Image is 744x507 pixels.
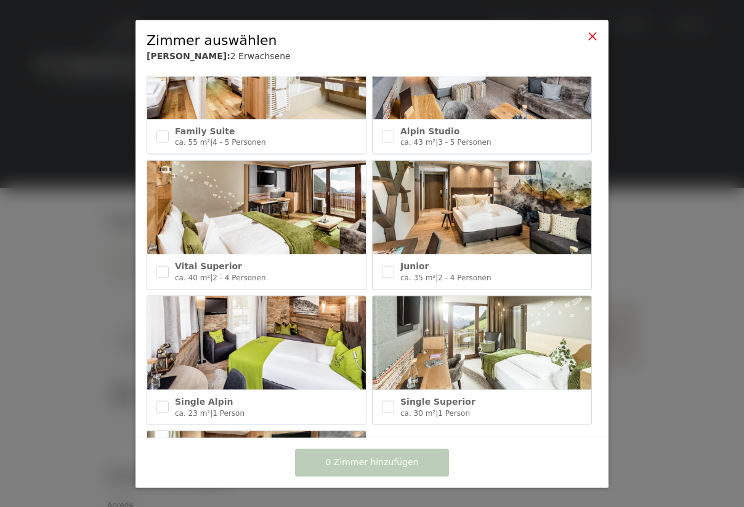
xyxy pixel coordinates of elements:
[147,296,366,389] img: Single Alpin
[175,408,210,417] span: ca. 23 m²
[175,273,210,282] span: ca. 40 m²
[210,273,212,282] span: |
[400,261,429,271] span: Junior
[373,296,591,389] img: Single Superior
[230,51,291,61] span: 2 Erwachsene
[212,408,245,417] span: 1 Person
[373,161,591,254] img: Junior
[400,273,435,282] span: ca. 35 m²
[438,138,491,147] span: 3 - 5 Personen
[147,161,366,254] img: Vital Superior
[212,138,265,147] span: 4 - 5 Personen
[210,408,212,417] span: |
[175,396,233,406] span: Single Alpin
[435,138,438,147] span: |
[438,273,491,282] span: 2 - 4 Personen
[400,126,459,136] span: Alpin Studio
[175,138,210,147] span: ca. 55 m²
[175,261,242,271] span: Vital Superior
[400,138,435,147] span: ca. 43 m²
[435,273,438,282] span: |
[438,408,470,417] span: 1 Person
[435,408,438,417] span: |
[147,31,559,50] div: Zimmer auswählen
[147,51,230,61] b: [PERSON_NAME]:
[212,273,265,282] span: 2 - 4 Personen
[400,396,475,406] span: Single Superior
[175,126,235,136] span: Family Suite
[210,138,212,147] span: |
[400,408,435,417] span: ca. 30 m²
